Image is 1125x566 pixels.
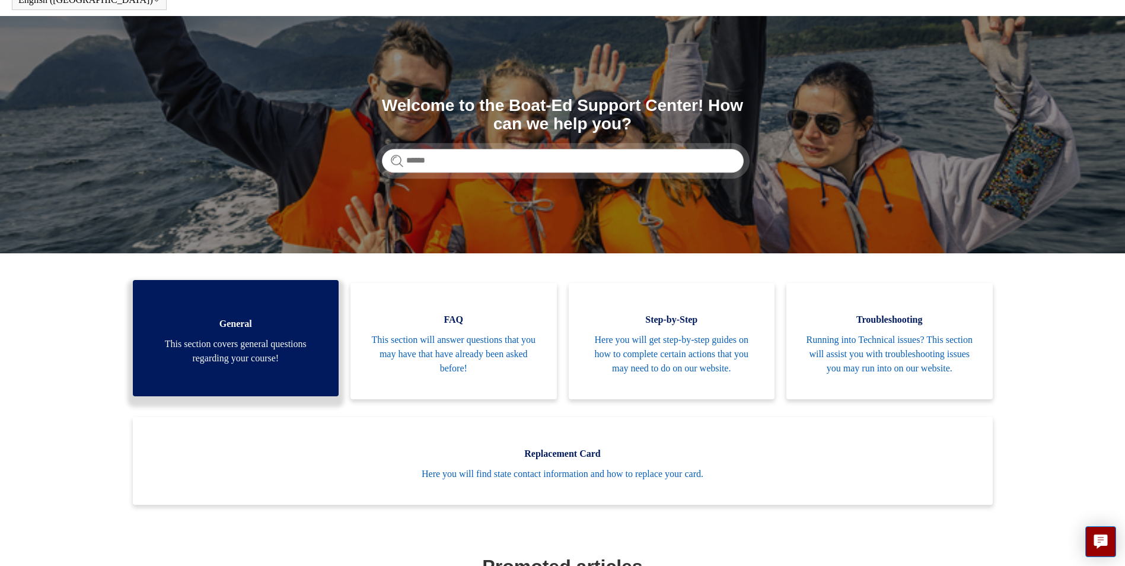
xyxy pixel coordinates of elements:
span: This section will answer questions that you may have that have already been asked before! [368,333,539,376]
span: This section covers general questions regarding your course! [151,337,321,365]
span: Troubleshooting [804,313,975,327]
h1: Welcome to the Boat-Ed Support Center! How can we help you? [382,97,744,133]
span: Replacement Card [151,447,975,461]
a: Replacement Card Here you will find state contact information and how to replace your card. [133,417,993,505]
a: FAQ This section will answer questions that you may have that have already been asked before! [350,283,557,399]
span: General [151,317,321,331]
a: Troubleshooting Running into Technical issues? This section will assist you with troubleshooting ... [786,283,993,399]
a: Step-by-Step Here you will get step-by-step guides on how to complete certain actions that you ma... [569,283,775,399]
span: Here you will find state contact information and how to replace your card. [151,467,975,481]
span: Running into Technical issues? This section will assist you with troubleshooting issues you may r... [804,333,975,376]
span: FAQ [368,313,539,327]
button: Live chat [1085,526,1116,557]
span: Here you will get step-by-step guides on how to complete certain actions that you may need to do ... [587,333,757,376]
span: Step-by-Step [587,313,757,327]
a: General This section covers general questions regarding your course! [133,280,339,396]
input: Search [382,149,744,173]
